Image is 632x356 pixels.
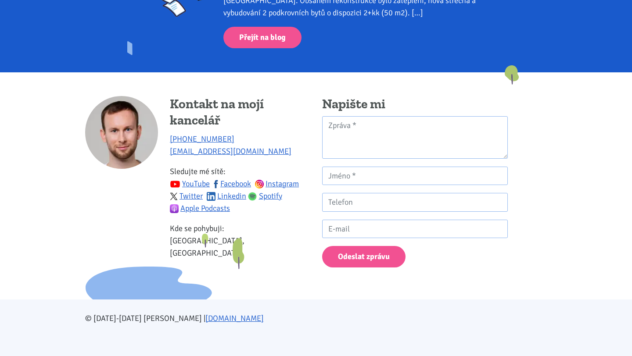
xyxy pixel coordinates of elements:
[322,96,508,113] h4: Napište mi
[205,313,264,323] a: [DOMAIN_NAME]
[322,167,508,185] input: Jméno *
[322,116,508,267] form: Kontaktní formulář
[170,222,310,259] p: Kde se pohybuji: [GEOGRAPHIC_DATA], [GEOGRAPHIC_DATA]
[248,192,257,201] img: spotify.png
[170,179,180,189] img: youtube.svg
[170,179,210,189] a: YouTube
[248,191,282,201] a: Spotify
[170,134,234,144] a: [PHONE_NUMBER]
[322,246,406,267] button: Odeslat zprávu
[255,180,264,189] img: ig.svg
[207,191,247,201] a: Linkedin
[170,146,291,156] a: [EMAIL_ADDRESS][DOMAIN_NAME]
[322,220,508,239] input: E-mail
[170,165,310,214] p: Sledujte mé sítě:
[322,193,508,212] input: Telefon
[255,179,299,189] a: Instagram
[207,192,215,201] img: linkedin.svg
[212,179,251,189] a: Facebook
[170,192,178,200] img: twitter.svg
[170,191,203,201] a: Twitter
[212,180,220,189] img: fb.svg
[223,27,302,48] a: Přejít na blog
[79,312,553,324] div: © [DATE]-[DATE] [PERSON_NAME] |
[170,204,179,213] img: apple-podcasts.png
[170,96,310,129] h4: Kontakt na mojí kancelář
[85,96,158,169] img: Tomáš Kučera
[170,203,230,213] a: Apple Podcasts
